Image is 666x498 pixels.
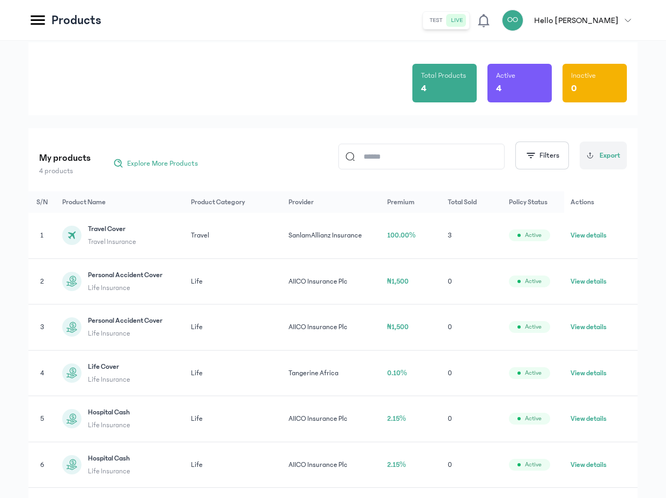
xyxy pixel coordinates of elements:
span: 1 [40,232,43,239]
span: ₦1,500 [387,278,409,285]
button: live [447,14,467,27]
p: Hello [PERSON_NAME] [534,14,618,27]
button: View details [571,322,606,332]
span: Active [525,231,542,240]
p: 4 [421,81,426,96]
span: Active [525,277,542,286]
span: 0 [448,278,452,285]
span: Life Insurance [88,283,162,293]
span: Life Insurance [88,374,130,385]
span: 0 [448,415,452,422]
span: 4 [40,369,44,377]
p: 4 [496,81,501,96]
span: Active [525,323,542,331]
button: Filters [515,142,569,169]
p: Total Products [421,70,466,81]
th: Product Category [184,191,282,213]
button: View details [571,368,606,378]
span: Hospital Cash [88,407,130,418]
button: OOHello [PERSON_NAME] [502,10,638,31]
span: Personal Accident Cover [88,315,162,326]
button: View details [571,413,606,424]
span: 6 [40,461,44,469]
button: Export [580,142,627,169]
td: SanlamAllianz Insurance [282,213,380,258]
td: Tangerine Africa [282,350,380,396]
span: Travel Insurance [88,236,136,247]
td: AIICO Insurance Plc [282,258,380,304]
div: OO [502,10,523,31]
span: 3 [40,323,44,331]
td: AIICO Insurance Plc [282,304,380,351]
span: 0 [448,369,452,377]
span: 100.00% [387,232,416,239]
td: AIICO Insurance Plc [282,442,380,488]
td: Life [184,258,282,304]
p: 4 products [39,166,91,176]
button: View details [571,276,606,287]
span: Personal Accident Cover [88,270,162,280]
p: Products [51,12,101,29]
span: Life Insurance [88,420,130,430]
button: test [425,14,447,27]
th: Actions [564,191,638,213]
span: 2 [40,278,44,285]
p: Active [496,70,515,81]
p: Inactive [571,70,596,81]
span: Export [600,150,620,161]
th: Premium [381,191,442,213]
span: Life Insurance [88,466,130,477]
span: Travel Cover [88,224,136,234]
button: View details [571,230,606,241]
p: My products [39,151,91,166]
button: View details [571,459,606,470]
span: ₦1,500 [387,323,409,331]
td: Life [184,350,282,396]
span: Explore More Products [127,158,198,169]
th: S/N [28,191,56,213]
th: Product Name [56,191,184,213]
td: Life [184,396,282,442]
span: Active [525,369,542,377]
span: 0.10% [387,369,408,377]
span: 5 [40,415,44,422]
span: 0 [448,461,452,469]
span: Active [525,414,542,423]
span: 3 [448,232,452,239]
span: Life Insurance [88,328,162,339]
th: Total Sold [441,191,502,213]
th: Provider [282,191,380,213]
p: 0 [571,81,577,96]
span: 0 [448,323,452,331]
td: Life [184,304,282,351]
span: Hospital Cash [88,453,130,464]
span: Life Cover [88,361,130,372]
span: 2.15% [387,461,406,469]
button: Explore More Products [108,155,203,172]
td: AIICO Insurance Plc [282,396,380,442]
span: Active [525,460,542,469]
span: 2.15% [387,415,406,422]
td: Travel [184,213,282,258]
th: Policy Status [502,191,564,213]
td: Life [184,442,282,488]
